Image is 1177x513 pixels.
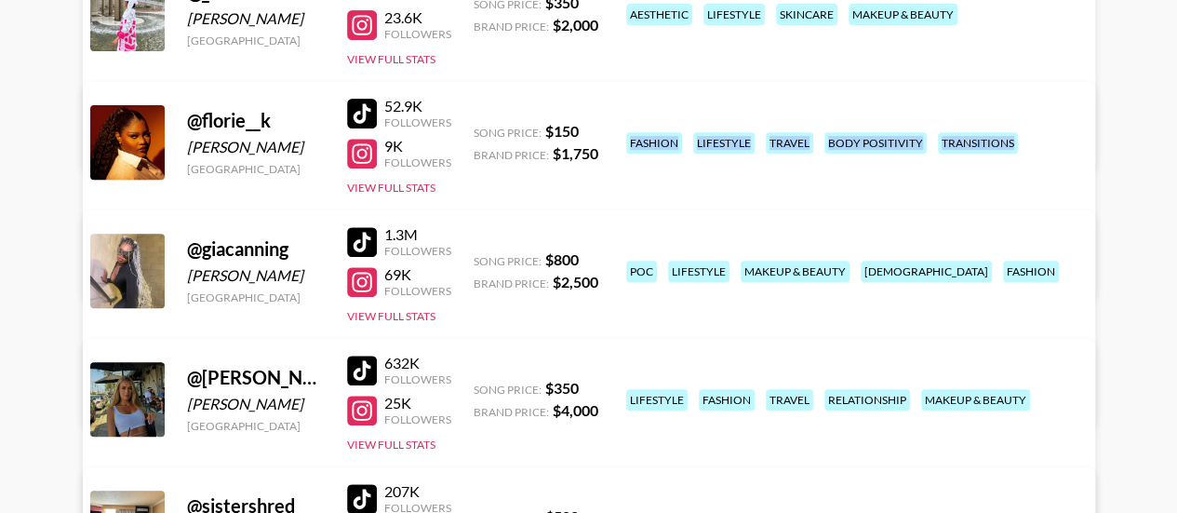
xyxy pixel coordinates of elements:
strong: $ 350 [545,379,579,397]
div: @ florie__k [187,109,325,132]
div: travel [766,389,813,411]
div: [GEOGRAPHIC_DATA] [187,34,325,47]
div: Followers [384,155,451,169]
div: lifestyle [693,132,755,154]
div: Followers [384,244,451,258]
div: @ [PERSON_NAME].kolebska [187,366,325,389]
strong: $ 4,000 [553,401,598,419]
strong: $ 2,000 [553,16,598,34]
div: Followers [384,372,451,386]
div: 632K [384,354,451,372]
span: Song Price: [474,383,542,397]
div: 1.3M [384,225,451,244]
div: 207K [384,482,451,501]
div: Followers [384,284,451,298]
div: relationship [824,389,910,411]
div: [PERSON_NAME] [187,266,325,285]
div: 69K [384,265,451,284]
div: @ giacanning [187,237,325,261]
div: makeup & beauty [849,4,957,25]
div: fashion [626,132,682,154]
div: body positivity [824,132,927,154]
div: makeup & beauty [741,261,849,282]
button: View Full Stats [347,309,435,323]
span: Brand Price: [474,405,549,419]
div: poc [626,261,657,282]
div: fashion [1003,261,1059,282]
div: [PERSON_NAME] [187,9,325,28]
div: [GEOGRAPHIC_DATA] [187,419,325,433]
span: Song Price: [474,126,542,140]
div: [PERSON_NAME] [187,395,325,413]
div: lifestyle [703,4,765,25]
div: lifestyle [626,389,688,411]
strong: $ 800 [545,250,579,268]
div: 25K [384,394,451,412]
button: View Full Stats [347,181,435,195]
div: 9K [384,137,451,155]
div: Followers [384,115,451,129]
div: Followers [384,412,451,426]
div: [GEOGRAPHIC_DATA] [187,290,325,304]
span: Brand Price: [474,20,549,34]
button: View Full Stats [347,438,435,452]
div: aesthetic [626,4,692,25]
div: [GEOGRAPHIC_DATA] [187,162,325,176]
div: transitions [938,132,1018,154]
div: travel [766,132,813,154]
div: lifestyle [668,261,729,282]
div: [DEMOGRAPHIC_DATA] [861,261,992,282]
span: Song Price: [474,254,542,268]
strong: $ 1,750 [553,144,598,162]
div: 52.9K [384,97,451,115]
div: [PERSON_NAME] [187,138,325,156]
strong: $ 2,500 [553,273,598,290]
button: View Full Stats [347,52,435,66]
strong: $ 150 [545,122,579,140]
div: Followers [384,27,451,41]
div: fashion [699,389,755,411]
span: Brand Price: [474,148,549,162]
span: Brand Price: [474,277,549,290]
div: 23.6K [384,8,451,27]
div: makeup & beauty [921,389,1030,411]
div: skincare [776,4,837,25]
